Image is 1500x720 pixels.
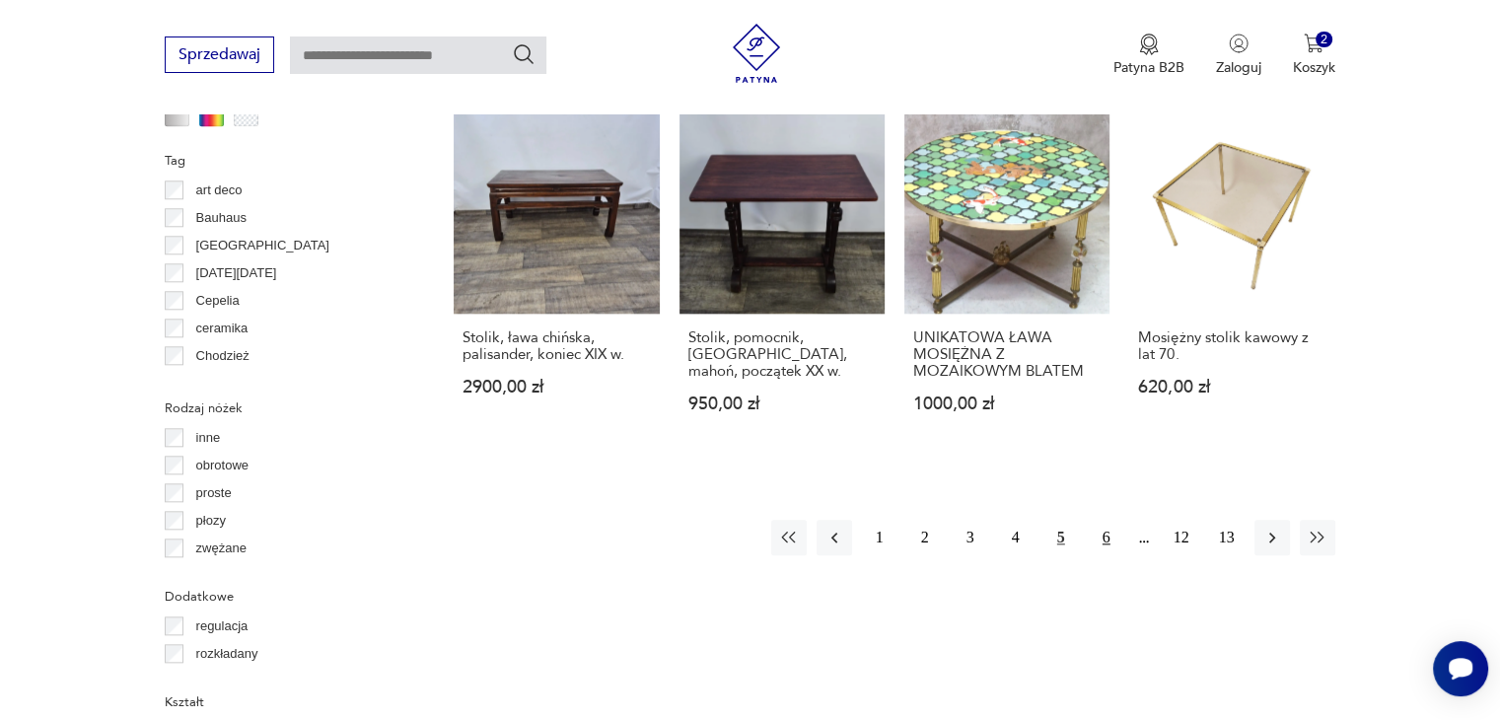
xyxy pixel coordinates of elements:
button: 3 [953,520,988,555]
h3: Stolik, pomocnik, [GEOGRAPHIC_DATA], mahoń, początek XX w. [688,329,876,380]
p: zwężane [196,538,247,559]
button: 13 [1209,520,1245,555]
button: 1 [862,520,897,555]
a: Sprzedawaj [165,49,274,63]
p: ceramika [196,318,249,339]
h3: UNIKATOWA ŁAWA MOSIĘŻNA Z MOZAIKOWYM BLATEM [913,329,1101,380]
p: Rodzaj nóżek [165,397,406,419]
p: 620,00 zł [1138,379,1325,396]
p: Patyna B2B [1113,58,1184,77]
button: Patyna B2B [1113,34,1184,77]
p: [DATE][DATE] [196,262,277,284]
p: proste [196,482,232,504]
img: Ikona koszyka [1304,34,1323,53]
p: 1000,00 zł [913,396,1101,412]
p: Chodzież [196,345,250,367]
iframe: Smartsupp widget button [1433,641,1488,696]
div: 2 [1316,32,1332,48]
button: 4 [998,520,1034,555]
p: inne [196,427,221,449]
p: Cepelia [196,290,240,312]
a: Stolik, ława chińska, palisander, koniec XIX w.Stolik, ława chińska, palisander, koniec XIX w.290... [454,108,659,451]
img: Ikona medalu [1139,34,1159,55]
a: Mosiężny stolik kawowy z lat 70.Mosiężny stolik kawowy z lat 70.620,00 zł [1129,108,1334,451]
p: [GEOGRAPHIC_DATA] [196,235,329,256]
p: Tag [165,150,406,172]
p: rozkładany [196,643,258,665]
button: 2Koszyk [1293,34,1335,77]
button: 12 [1164,520,1199,555]
p: 950,00 zł [688,396,876,412]
p: 2900,00 zł [463,379,650,396]
button: 5 [1043,520,1079,555]
p: Zaloguj [1216,58,1261,77]
p: Dodatkowe [165,586,406,608]
p: Koszyk [1293,58,1335,77]
button: Szukaj [512,42,536,66]
p: Kształt [165,691,406,713]
button: 2 [907,520,943,555]
p: Ćmielów [196,373,246,395]
button: Zaloguj [1216,34,1261,77]
p: obrotowe [196,455,249,476]
img: Ikonka użytkownika [1229,34,1249,53]
a: Stolik, pomocnik, Belgia, mahoń, początek XX w.Stolik, pomocnik, [GEOGRAPHIC_DATA], mahoń, począt... [679,108,885,451]
p: płozy [196,510,226,532]
h3: Stolik, ława chińska, palisander, koniec XIX w. [463,329,650,363]
h3: Mosiężny stolik kawowy z lat 70. [1138,329,1325,363]
p: Bauhaus [196,207,247,229]
a: Ikona medaluPatyna B2B [1113,34,1184,77]
button: Sprzedawaj [165,36,274,73]
p: art deco [196,180,243,201]
button: 6 [1089,520,1124,555]
a: UNIKATOWA ŁAWA MOSIĘŻNA Z MOZAIKOWYM BLATEMUNIKATOWA ŁAWA MOSIĘŻNA Z MOZAIKOWYM BLATEM1000,00 zł [904,108,1109,451]
img: Patyna - sklep z meblami i dekoracjami vintage [727,24,786,83]
p: regulacja [196,615,249,637]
